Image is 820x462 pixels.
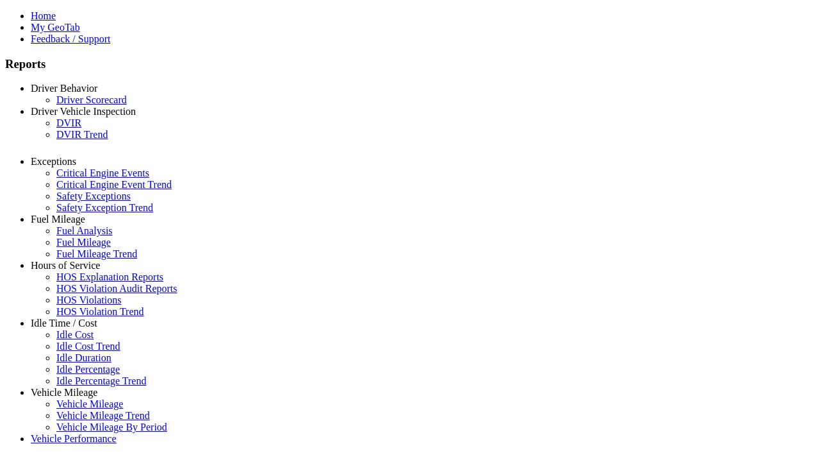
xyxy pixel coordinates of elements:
a: Idle Duration [56,352,111,363]
a: Exceptions [31,156,76,167]
a: HOS Explanation Reports [56,271,163,282]
a: Fuel Mileage [31,214,85,225]
h3: Reports [5,57,815,71]
a: Vehicle Mileage By Period [56,422,167,432]
a: HOS Violations [56,295,121,305]
a: DVIR Trend [56,129,108,140]
a: Safety Exception Trend [56,202,153,213]
a: Fuel Mileage Trend [56,248,137,259]
a: Vehicle Mileage Trend [56,410,150,421]
a: Critical Engine Event Trend [56,179,172,190]
a: Driver Behavior [31,83,97,94]
a: DVIR [56,117,81,128]
a: Idle Cost [56,329,94,340]
a: Safety Exceptions [56,191,131,201]
a: Idle Percentage [56,364,120,375]
a: Fuel Analysis [56,225,113,236]
a: Hours of Service [31,260,100,271]
a: HOS Violation Audit Reports [56,283,177,294]
a: My GeoTab [31,22,80,33]
a: Idle Cost Trend [56,341,120,352]
a: Vehicle Mileage [56,398,123,409]
a: Vehicle Mileage [31,387,97,398]
a: Feedback / Support [31,33,110,44]
a: Driver Scorecard [56,94,127,105]
a: Idle Time / Cost [31,318,97,329]
a: Fuel Mileage [56,237,111,248]
a: Critical Engine Events [56,167,149,178]
a: HOS Violation Trend [56,306,144,317]
a: Idle Percentage Trend [56,375,146,386]
a: Home [31,10,56,21]
a: Driver Vehicle Inspection [31,106,136,117]
a: Vehicle Performance [31,433,117,444]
